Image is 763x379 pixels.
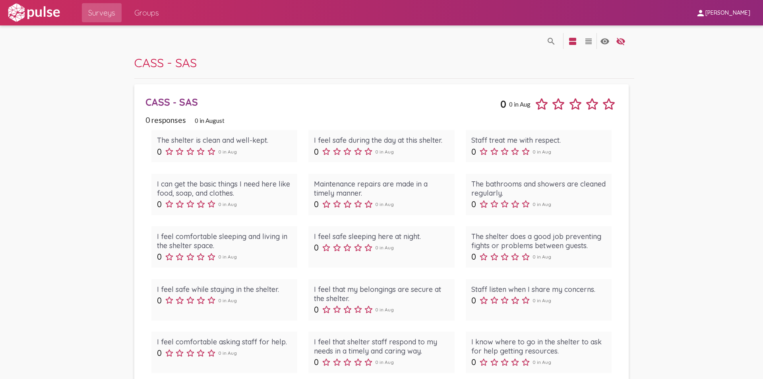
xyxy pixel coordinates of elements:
[696,8,705,18] mat-icon: person
[375,201,394,207] span: 0 in Aug
[568,37,577,46] mat-icon: language
[157,147,162,157] span: 0
[314,179,449,198] div: Maintenance repairs are made in a timely manner.
[314,136,449,145] div: I feel safe during the day at this shelter.
[157,136,292,145] div: The shelter is clean and well-kept.
[471,337,606,356] div: I know where to go in the shelter to ask for help getting resources.
[600,37,610,46] mat-icon: language
[134,55,197,70] span: CASS - SAS
[314,305,319,315] span: 0
[471,252,476,262] span: 0
[218,149,237,155] span: 0 in Aug
[128,3,165,22] a: Groups
[314,232,449,241] div: I feel safe sleeping here at night.
[471,147,476,157] span: 0
[82,3,122,22] a: Surveys
[533,254,551,260] span: 0 in Aug
[157,252,162,262] span: 0
[314,285,449,303] div: I feel that my belongings are secure at the shelter.
[613,33,629,49] button: language
[157,295,162,305] span: 0
[195,117,225,124] span: 0 in August
[218,297,237,303] span: 0 in Aug
[314,243,319,253] span: 0
[689,5,757,20] button: [PERSON_NAME]
[375,149,394,155] span: 0 in Aug
[581,33,596,49] button: language
[616,37,626,46] mat-icon: language
[134,6,159,20] span: Groups
[6,3,61,23] img: white-logo.svg
[543,33,559,49] button: language
[157,348,162,358] span: 0
[375,307,394,313] span: 0 in Aug
[533,149,551,155] span: 0 in Aug
[533,297,551,303] span: 0 in Aug
[471,295,476,305] span: 0
[500,98,506,110] span: 0
[375,359,394,365] span: 0 in Aug
[218,350,237,356] span: 0 in Aug
[145,96,500,108] div: CASS - SAS
[157,232,292,250] div: I feel comfortable sleeping and living in the shelter space.
[218,201,237,207] span: 0 in Aug
[509,101,531,108] span: 0 in Aug
[157,337,292,346] div: I feel comfortable asking staff for help.
[314,147,319,157] span: 0
[88,6,115,20] span: Surveys
[565,33,581,49] button: language
[471,285,606,294] div: Staff listen when I share my concerns.
[584,37,593,46] mat-icon: language
[471,357,476,367] span: 0
[471,232,606,250] div: The shelter does a good job preventing fights or problems between guests.
[218,254,237,260] span: 0 in Aug
[533,359,551,365] span: 0 in Aug
[145,115,186,124] span: 0 responses
[314,199,319,209] span: 0
[471,136,606,145] div: Staff treat me with respect.
[597,33,613,49] button: language
[546,37,556,46] mat-icon: language
[157,285,292,294] div: I feel safe while staying in the shelter.
[314,357,319,367] span: 0
[157,179,292,198] div: I can get the basic things I need here like food, soap, and clothes.
[533,201,551,207] span: 0 in Aug
[157,199,162,209] span: 0
[471,199,476,209] span: 0
[375,245,394,251] span: 0 in Aug
[471,179,606,198] div: The bathrooms and showers are cleaned regularly.
[705,10,750,17] span: [PERSON_NAME]
[314,337,449,356] div: I feel that shelter staff respond to my needs in a timely and caring way.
